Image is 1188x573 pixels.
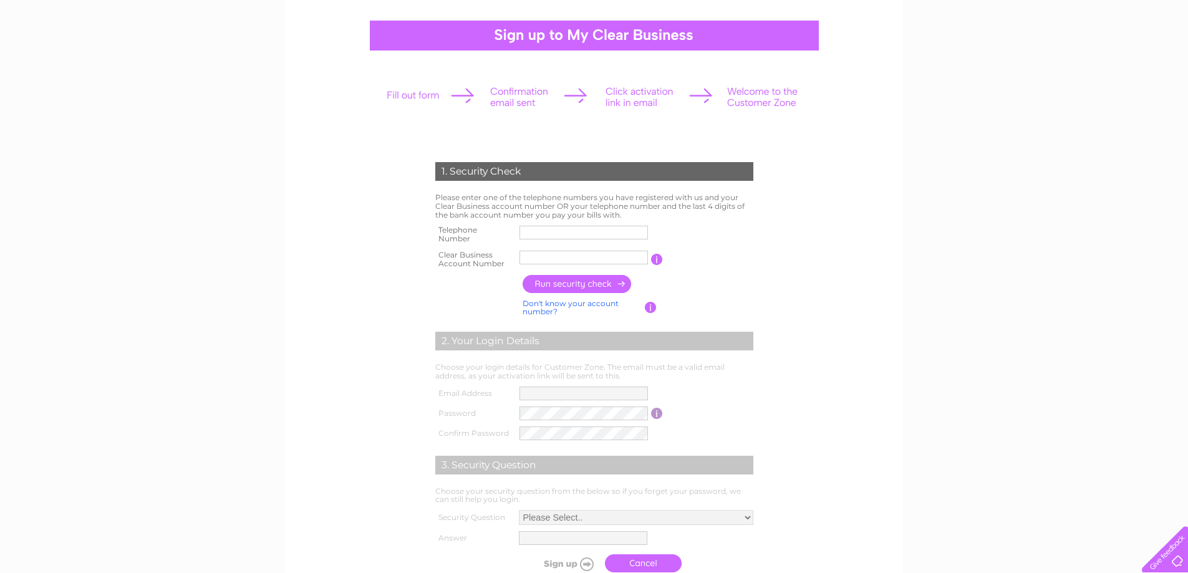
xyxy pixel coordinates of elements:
input: Submit [522,555,599,572]
td: Choose your login details for Customer Zone. The email must be a valid email address, as your act... [432,360,756,383]
td: Choose your security question from the below so if you forget your password, we can still help yo... [432,484,756,508]
a: Energy [1045,53,1072,62]
a: Water [1013,53,1037,62]
a: Cancel [605,554,682,572]
th: Email Address [432,383,517,403]
div: 1. Security Check [435,162,753,181]
th: Confirm Password [432,423,517,443]
th: Telephone Number [432,222,517,247]
th: Answer [432,528,516,548]
input: Information [651,254,663,265]
a: 0333 014 3131 [953,6,1039,22]
div: Clear Business is a trading name of Verastar Limited (registered in [GEOGRAPHIC_DATA] No. 3667643... [300,7,889,60]
th: Clear Business Account Number [432,247,517,272]
a: Don't know your account number? [523,299,619,317]
th: Security Question [432,507,516,528]
a: Blog [1124,53,1142,62]
td: Please enter one of the telephone numbers you have registered with us and your Clear Business acc... [432,190,756,222]
div: 3. Security Question [435,456,753,474]
input: Information [651,408,663,419]
th: Password [432,403,517,423]
div: 2. Your Login Details [435,332,753,350]
a: Contact [1150,53,1181,62]
input: Information [645,302,657,313]
a: Telecoms [1079,53,1117,62]
img: logo.png [42,32,105,70]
